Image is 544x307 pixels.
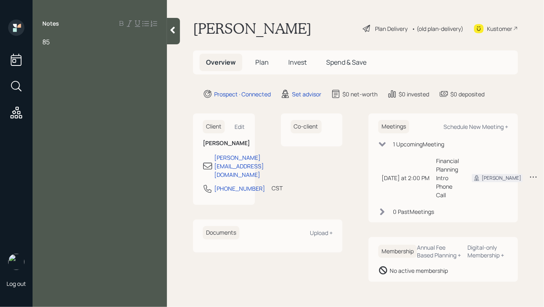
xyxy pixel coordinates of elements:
[487,24,512,33] div: Kustomer
[393,140,444,148] div: 1 Upcoming Meeting
[378,245,417,258] h6: Membership
[255,58,269,67] span: Plan
[482,174,521,182] div: [PERSON_NAME]
[214,90,271,98] div: Prospect · Connected
[390,266,448,275] div: No active membership
[206,58,236,67] span: Overview
[326,58,366,67] span: Spend & Save
[272,184,283,192] div: CST
[214,153,264,179] div: [PERSON_NAME][EMAIL_ADDRESS][DOMAIN_NAME]
[450,90,485,98] div: $0 deposited
[393,207,434,216] div: 0 Past Meeting s
[214,184,265,193] div: [PHONE_NUMBER]
[436,157,459,199] div: Financial Planning Intro Phone Call
[203,140,245,147] h6: [PERSON_NAME]
[42,37,50,46] span: 85
[310,229,333,237] div: Upload +
[468,244,508,259] div: Digital-only Membership +
[42,20,59,28] label: Notes
[203,120,225,133] h6: Client
[291,120,322,133] h6: Co-client
[292,90,321,98] div: Set advisor
[375,24,408,33] div: Plan Delivery
[399,90,429,98] div: $0 invested
[412,24,463,33] div: • (old plan-delivery)
[342,90,377,98] div: $0 net-worth
[443,123,508,131] div: Schedule New Meeting +
[288,58,307,67] span: Invest
[235,123,245,131] div: Edit
[193,20,311,37] h1: [PERSON_NAME]
[7,280,26,287] div: Log out
[378,120,409,133] h6: Meetings
[8,254,24,270] img: hunter_neumayer.jpg
[417,244,461,259] div: Annual Fee Based Planning +
[382,174,430,182] div: [DATE] at 2:00 PM
[203,226,239,240] h6: Documents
